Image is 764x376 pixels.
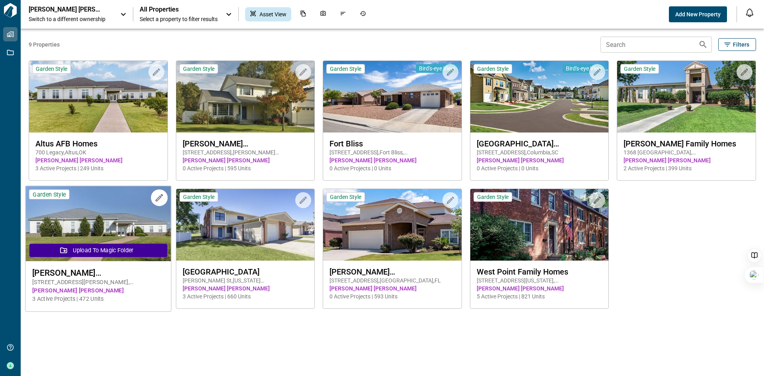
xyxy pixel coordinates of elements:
[624,164,749,172] span: 2 Active Projects | 399 Units
[477,267,602,277] span: West Point Family Homes
[330,193,361,201] span: Garden Style
[295,7,311,21] div: Documents
[335,7,351,21] div: Issues & Info
[29,61,168,132] img: property-asset
[33,191,66,198] span: Garden Style
[183,139,308,148] span: [PERSON_NAME][GEOGRAPHIC_DATA]
[695,37,711,53] button: Search properties
[477,156,602,164] span: [PERSON_NAME] [PERSON_NAME]
[733,41,749,49] span: Filters
[183,267,308,277] span: [GEOGRAPHIC_DATA]
[25,186,171,261] img: property-asset
[477,139,602,148] span: [GEOGRAPHIC_DATA][PERSON_NAME]
[624,148,749,156] span: 1368 [GEOGRAPHIC_DATA] , [GEOGRAPHIC_DATA] , AZ
[183,284,308,292] span: [PERSON_NAME] [PERSON_NAME]
[329,148,455,156] span: [STREET_ADDRESS] , Fort Bliss , [GEOGRAPHIC_DATA]
[329,164,455,172] span: 0 Active Projects | 0 Units
[675,10,721,18] span: Add New Property
[477,148,602,156] span: [STREET_ADDRESS] , Columbia , SC
[32,286,164,295] span: [PERSON_NAME] [PERSON_NAME]
[29,15,112,23] span: Switch to a different ownership
[29,6,100,14] p: [PERSON_NAME] [PERSON_NAME]
[477,292,602,300] span: 5 Active Projects | 821 Units
[669,6,727,22] button: Add New Property
[329,284,455,292] span: [PERSON_NAME] [PERSON_NAME]
[329,156,455,164] span: [PERSON_NAME] [PERSON_NAME]
[32,295,164,303] span: 3 Active Projects | 472 Units
[477,284,602,292] span: [PERSON_NAME] [PERSON_NAME]
[624,139,749,148] span: [PERSON_NAME] Family Homes
[743,6,756,19] button: Open notification feed
[176,61,315,132] img: property-asset
[323,61,462,132] img: property-asset
[183,193,214,201] span: Garden Style
[36,65,67,72] span: Garden Style
[323,189,462,261] img: property-asset
[329,292,455,300] span: 0 Active Projects | 593 Units
[35,139,161,148] span: Altus AFB Homes
[35,156,161,164] span: [PERSON_NAME] [PERSON_NAME]
[140,6,218,14] span: All Properties
[617,61,756,132] img: property-asset
[624,65,655,72] span: Garden Style
[29,41,597,49] span: 9 Properties
[183,164,308,172] span: 0 Active Projects | 595 Units
[32,268,164,278] span: [PERSON_NAME][GEOGRAPHIC_DATA] Homes
[470,189,609,261] img: property-asset
[176,189,315,261] img: property-asset
[29,244,167,257] button: Upload to Magic Folder
[566,65,602,72] span: Bird's-eye View
[470,61,609,132] img: property-asset
[140,15,218,23] span: Select a property to filter results
[718,38,756,51] button: Filters
[329,139,455,148] span: Fort Bliss
[183,292,308,300] span: 3 Active Projects | 660 Units
[477,193,509,201] span: Garden Style
[477,164,602,172] span: 0 Active Projects | 0 Units
[330,65,361,72] span: Garden Style
[477,277,602,284] span: [STREET_ADDRESS][US_STATE] , [GEOGRAPHIC_DATA] , NY
[35,148,161,156] span: 700 Legacy , Altus , OK
[245,7,291,21] div: Asset View
[35,164,161,172] span: 3 Active Projects | 249 Units
[259,10,286,18] span: Asset View
[329,277,455,284] span: [STREET_ADDRESS] , [GEOGRAPHIC_DATA] , FL
[355,7,371,21] div: Job History
[477,65,509,72] span: Garden Style
[419,65,455,72] span: Bird's-eye View
[183,277,308,284] span: [PERSON_NAME] St , [US_STATE][GEOGRAPHIC_DATA] , OK
[183,148,308,156] span: [STREET_ADDRESS] , [PERSON_NAME][GEOGRAPHIC_DATA] , WA
[329,267,455,277] span: [PERSON_NAME][GEOGRAPHIC_DATA]
[183,156,308,164] span: [PERSON_NAME] [PERSON_NAME]
[315,7,331,21] div: Photos
[624,156,749,164] span: [PERSON_NAME] [PERSON_NAME]
[183,65,214,72] span: Garden Style
[32,278,164,286] span: [STREET_ADDRESS][PERSON_NAME] , [PERSON_NAME][GEOGRAPHIC_DATA] , [GEOGRAPHIC_DATA]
